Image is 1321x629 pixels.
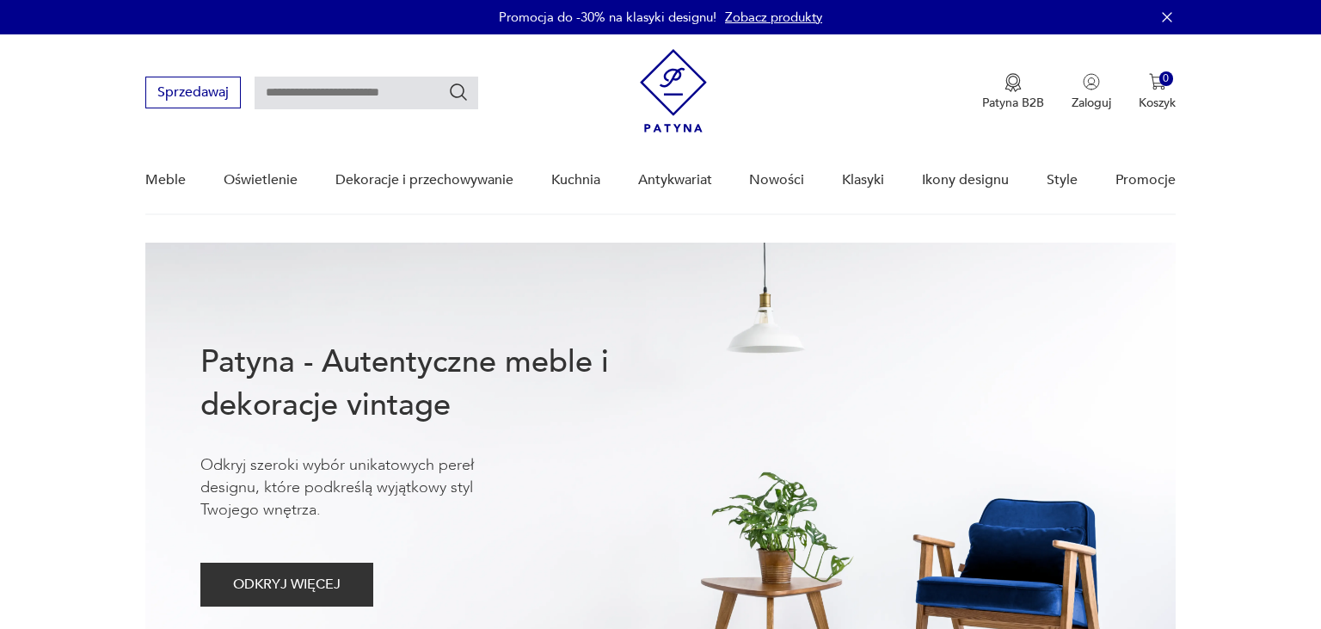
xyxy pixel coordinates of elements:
a: Kuchnia [551,147,600,213]
a: Sprzedawaj [145,88,241,100]
p: Patyna B2B [982,95,1044,111]
div: 0 [1159,71,1174,86]
button: Sprzedawaj [145,77,241,108]
a: Promocje [1115,147,1176,213]
h1: Patyna - Autentyczne meble i dekoracje vintage [200,341,665,427]
a: Dekoracje i przechowywanie [335,147,513,213]
button: 0Koszyk [1139,73,1176,111]
a: Meble [145,147,186,213]
a: Oświetlenie [224,147,298,213]
img: Ikonka użytkownika [1083,73,1100,90]
a: Ikony designu [922,147,1009,213]
p: Zaloguj [1072,95,1111,111]
p: Odkryj szeroki wybór unikatowych pereł designu, które podkreślą wyjątkowy styl Twojego wnętrza. [200,454,527,521]
img: Patyna - sklep z meblami i dekoracjami vintage [640,49,707,133]
p: Koszyk [1139,95,1176,111]
a: Style [1047,147,1078,213]
img: Ikona koszyka [1149,73,1166,90]
a: Ikona medaluPatyna B2B [982,73,1044,111]
a: Antykwariat [638,147,712,213]
a: ODKRYJ WIĘCEJ [200,580,373,592]
button: Patyna B2B [982,73,1044,111]
button: Zaloguj [1072,73,1111,111]
a: Klasyki [842,147,884,213]
a: Nowości [749,147,804,213]
p: Promocja do -30% na klasyki designu! [499,9,716,26]
a: Zobacz produkty [725,9,822,26]
button: Szukaj [448,82,469,102]
button: ODKRYJ WIĘCEJ [200,563,373,607]
img: Ikona medalu [1005,73,1022,92]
